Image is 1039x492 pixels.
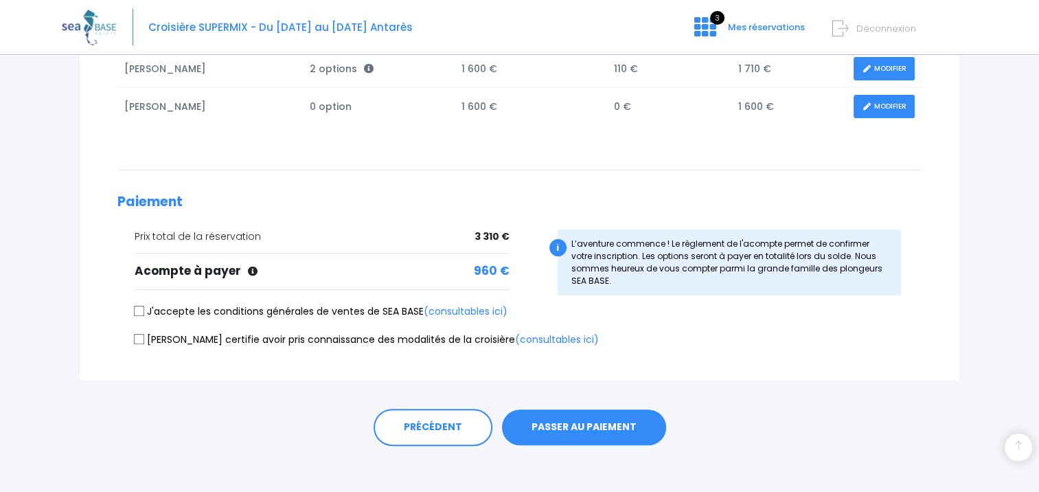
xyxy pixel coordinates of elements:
a: (consultables ici) [515,333,599,346]
td: 110 € [607,50,731,88]
span: 0 option [310,100,352,113]
td: 0 € [607,88,731,126]
span: Croisière SUPERMIX - Du [DATE] au [DATE] Antarès [148,20,413,34]
span: 960 € [474,262,510,280]
label: J'accepte les conditions générales de ventes de SEA BASE [135,304,507,319]
button: PASSER AU PAIEMENT [502,410,666,445]
td: 1 710 € [731,50,847,88]
a: MODIFIER [854,57,915,81]
label: [PERSON_NAME] certifie avoir pris connaissance des modalités de la croisière [135,333,599,347]
input: J'accepte les conditions générales de ventes de SEA BASE(consultables ici) [134,306,145,317]
div: Acompte à payer [135,262,510,280]
div: Prix total de la réservation [135,230,510,244]
span: Mes réservations [728,21,805,34]
td: 1 600 € [455,50,607,88]
h2: Paiement [117,194,922,210]
td: [PERSON_NAME] [117,50,303,88]
span: 3 [710,11,724,25]
div: i [549,239,567,256]
td: [PERSON_NAME] [117,88,303,126]
div: L’aventure commence ! Le règlement de l'acompte permet de confirmer votre inscription. Les option... [558,230,902,295]
span: 3 310 € [475,230,510,244]
a: 3 Mes réservations [683,25,813,38]
span: 2 options [310,62,374,76]
input: [PERSON_NAME] certifie avoir pris connaissance des modalités de la croisière(consultables ici) [134,333,145,344]
td: 1 600 € [455,88,607,126]
a: (consultables ici) [424,304,507,318]
span: Déconnexion [856,22,916,35]
td: 1 600 € [731,88,847,126]
a: PRÉCÉDENT [374,409,492,446]
a: MODIFIER [854,95,915,119]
